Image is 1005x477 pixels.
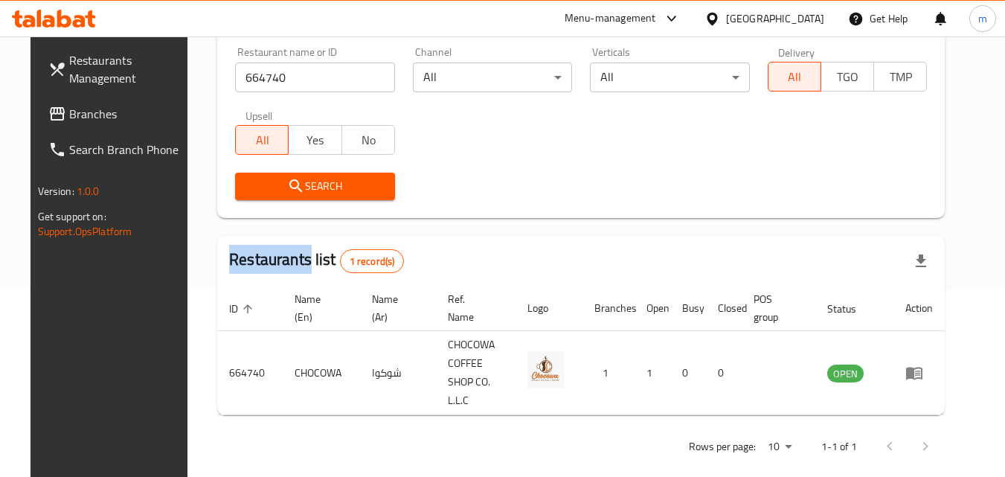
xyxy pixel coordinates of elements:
[36,42,199,96] a: Restaurants Management
[295,129,335,151] span: Yes
[295,290,342,326] span: Name (En)
[341,254,404,269] span: 1 record(s)
[827,365,864,382] div: OPEN
[247,177,383,196] span: Search
[77,182,100,201] span: 1.0.0
[235,125,289,155] button: All
[582,331,635,415] td: 1
[635,286,670,331] th: Open
[768,62,821,92] button: All
[821,438,857,456] p: 1-1 of 1
[827,66,868,88] span: TGO
[235,63,395,92] input: Search for restaurant name or ID..
[229,300,257,318] span: ID
[516,286,582,331] th: Logo
[372,290,418,326] span: Name (Ar)
[706,286,742,331] th: Closed
[217,286,945,415] table: enhanced table
[978,10,987,27] span: m
[893,286,945,331] th: Action
[689,438,756,456] p: Rows per page:
[565,10,656,28] div: Menu-management
[283,331,360,415] td: CHOCOWA
[38,222,132,241] a: Support.OpsPlatform
[348,129,389,151] span: No
[827,300,876,318] span: Status
[905,364,933,382] div: Menu
[38,182,74,201] span: Version:
[242,129,283,151] span: All
[217,331,283,415] td: 664740
[69,51,187,87] span: Restaurants Management
[235,173,395,200] button: Search
[229,249,404,273] h2: Restaurants list
[245,110,273,121] label: Upsell
[582,286,635,331] th: Branches
[436,331,516,415] td: CHOCOWA COFFEE SHOP CO. L.L.C
[288,125,341,155] button: Yes
[670,286,706,331] th: Busy
[762,436,797,458] div: Rows per page:
[448,290,498,326] span: Ref. Name
[873,62,927,92] button: TMP
[774,66,815,88] span: All
[635,331,670,415] td: 1
[706,331,742,415] td: 0
[880,66,921,88] span: TMP
[36,132,199,167] a: Search Branch Phone
[36,96,199,132] a: Branches
[821,62,874,92] button: TGO
[726,10,824,27] div: [GEOGRAPHIC_DATA]
[778,47,815,57] label: Delivery
[827,365,864,382] span: OPEN
[69,105,187,123] span: Branches
[754,290,798,326] span: POS group
[903,243,939,279] div: Export file
[69,141,187,159] span: Search Branch Phone
[413,63,573,92] div: All
[360,331,436,415] td: شوكوا
[38,207,106,226] span: Get support on:
[670,331,706,415] td: 0
[527,351,565,388] img: CHOCOWA
[341,125,395,155] button: No
[590,63,750,92] div: All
